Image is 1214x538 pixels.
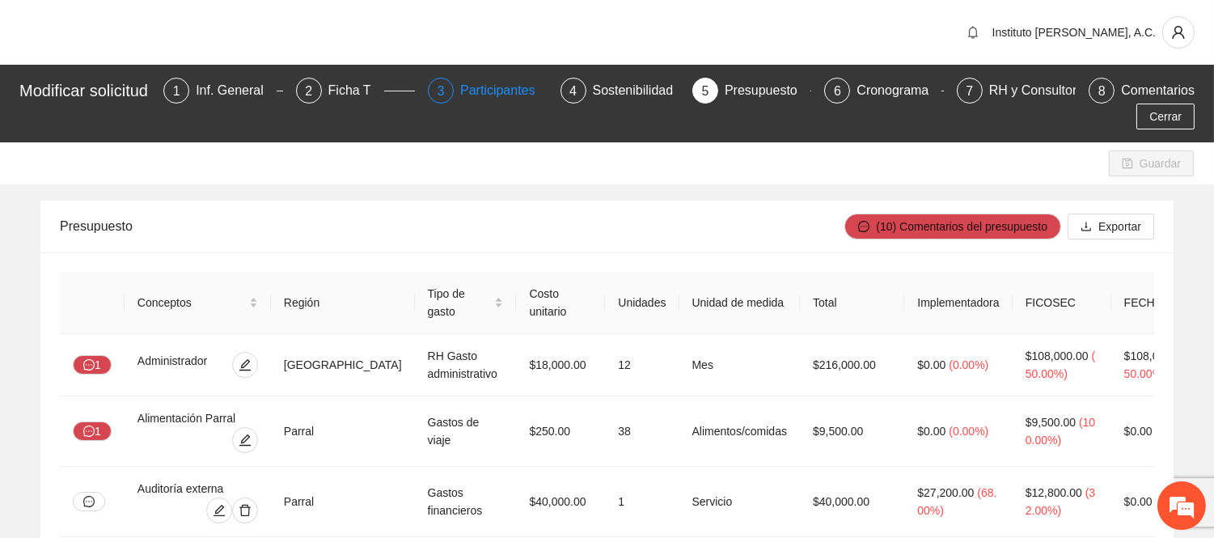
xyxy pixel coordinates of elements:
span: 8 [1098,84,1106,98]
button: message [73,492,105,511]
span: 2 [305,84,312,98]
div: Cronograma [857,78,941,104]
th: Tipo de gasto [415,272,517,334]
span: ( 0.00% ) [949,425,988,438]
span: download [1081,221,1092,234]
td: [GEOGRAPHIC_DATA] [271,334,415,396]
span: $0.00 [917,425,945,438]
div: Participantes [460,78,548,104]
th: Conceptos [125,272,271,334]
span: (10) Comentarios del presupuesto [876,218,1047,235]
span: edit [207,504,231,517]
span: Conceptos [137,294,246,311]
td: Servicio [679,467,801,537]
button: saveGuardar [1109,150,1194,176]
button: message(10) Comentarios del presupuesto [844,214,1061,239]
th: Región [271,272,415,334]
div: 8Comentarios [1089,78,1195,104]
td: $9,500.00 [800,396,904,467]
div: 6Cronograma [824,78,943,104]
td: $40,000.00 [800,467,904,537]
td: $40,000.00 [516,467,605,537]
button: delete [232,498,258,523]
div: Comentarios [1121,78,1195,104]
button: message1 [73,355,112,375]
span: Instituto [PERSON_NAME], A.C. [992,26,1156,39]
div: Sostenibilidad [593,78,687,104]
div: Administrador [137,352,220,378]
td: 1 [605,467,679,537]
div: 7RH y Consultores [957,78,1076,104]
th: FICOSEC [1013,272,1111,334]
div: RH y Consultores [989,78,1103,104]
span: user [1163,25,1194,40]
th: Unidad de medida [679,272,801,334]
span: $0.00 [1124,425,1153,438]
div: Minimizar ventana de chat en vivo [265,8,304,47]
div: 1Inf. General [163,78,282,104]
span: Exportar [1098,218,1141,235]
td: Parral [271,467,415,537]
th: Total [800,272,904,334]
span: 5 [702,84,709,98]
span: $27,200.00 [917,486,974,499]
td: 12 [605,334,679,396]
span: ( 0.00% ) [949,358,988,371]
span: $108,000.00 [1124,349,1187,362]
div: 5Presupuesto [692,78,811,104]
button: user [1162,16,1195,49]
span: 6 [834,84,841,98]
div: Chatee con nosotros ahora [84,83,272,104]
span: $9,500.00 [1026,416,1076,429]
span: message [83,496,95,507]
button: edit [232,352,258,378]
span: $0.00 [917,358,945,371]
div: Auditoría externa [137,480,258,498]
button: Cerrar [1136,104,1195,129]
td: Mes [679,334,801,396]
div: Presupuesto [725,78,810,104]
button: downloadExportar [1068,214,1154,239]
td: Parral [271,396,415,467]
div: 4Sostenibilidad [560,78,679,104]
span: message [83,359,95,372]
td: $18,000.00 [516,334,605,396]
th: Implementadora [904,272,1012,334]
td: Gastos de viaje [415,396,517,467]
button: message1 [73,422,112,441]
span: edit [233,358,257,371]
div: 3Participantes [428,78,547,104]
span: Estamos en línea. [94,176,223,340]
button: bell [960,19,986,45]
span: $12,800.00 [1026,486,1082,499]
th: Unidades [605,272,679,334]
td: RH Gasto administrativo [415,334,517,396]
span: 1 [173,84,180,98]
span: $108,000.00 [1026,349,1089,362]
td: $216,000.00 [800,334,904,396]
th: Costo unitario [516,272,605,334]
textarea: Escriba su mensaje y pulse “Intro” [8,362,308,419]
span: edit [233,434,257,447]
td: $250.00 [516,396,605,467]
td: 38 [605,396,679,467]
span: message [83,426,95,438]
div: 2Ficha T [296,78,415,104]
td: Alimentos/comidas [679,396,801,467]
span: bell [961,26,985,39]
div: Inf. General [196,78,277,104]
div: Presupuesto [60,203,844,249]
span: 3 [438,84,445,98]
span: message [858,221,869,234]
span: $0.00 [1124,495,1153,508]
div: Alimentación Parral [137,409,258,427]
span: delete [233,504,257,517]
button: edit [232,427,258,453]
div: Ficha T [328,78,384,104]
span: Tipo de gasto [428,285,492,320]
div: Modificar solicitud [19,78,154,104]
span: 4 [569,84,577,98]
span: Cerrar [1149,108,1182,125]
td: Gastos financieros [415,467,517,537]
th: FECHAC [1111,272,1210,334]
